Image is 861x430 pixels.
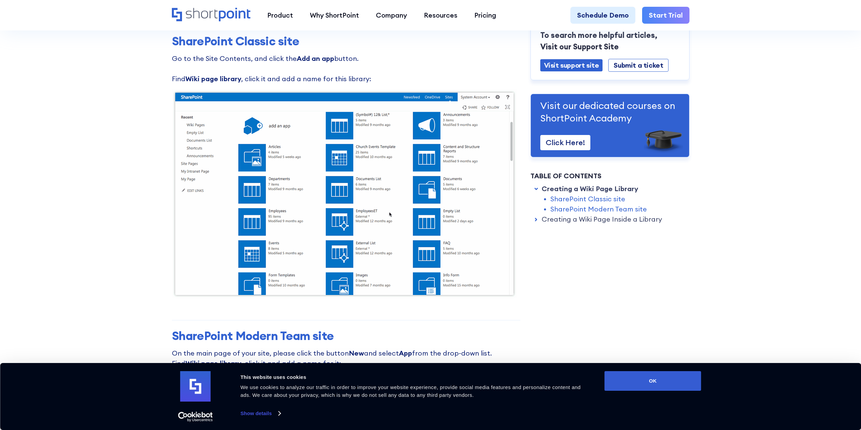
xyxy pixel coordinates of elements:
[172,348,520,368] p: On the main page of your site, please click the button and select from the drop-down list. Find ,...
[376,10,407,20] div: Company
[642,7,689,24] a: Start Trial
[415,7,466,24] a: Resources
[267,10,293,20] div: Product
[550,204,647,214] a: SharePoint Modern Team site
[424,10,457,20] div: Resources
[550,194,625,204] a: SharePoint Classic site
[180,371,211,402] img: logo
[542,184,638,194] a: Creating a Wiki Page Library
[608,59,669,72] a: Submit a ticket
[474,10,496,20] div: Pricing
[301,7,367,24] a: Why ShortPoint
[310,10,359,20] div: Why ShortPoint
[172,53,520,84] p: Go to the Site Contents, and click the button. Find , click it and add a name for this library:
[166,412,225,422] a: Usercentrics Cookiebot - opens in a new window
[172,8,251,22] a: Home
[540,99,680,124] p: Visit our dedicated courses on ShortPoint Academy
[530,171,689,181] div: Table of Contents
[185,74,241,83] strong: Wiki page library
[399,349,412,357] strong: App
[241,408,280,418] a: Show details
[540,59,603,71] a: Visit support site
[542,214,662,224] a: Creating a Wiki Page Inside a Library
[367,7,415,24] a: Company
[540,29,680,52] p: To search more helpful articles, Visit our Support Site
[172,34,520,48] h3: SharePoint Classic site
[297,54,334,63] strong: Add an app
[241,373,589,381] div: This website uses cookies
[259,7,301,24] a: Product
[540,135,590,150] a: Click Here!
[241,384,581,398] span: We use cookies to analyze our traffic in order to improve your website experience, provide social...
[605,371,701,391] button: OK
[466,7,505,24] a: Pricing
[349,349,364,357] strong: New
[570,7,635,24] a: Schedule Demo
[185,359,241,367] strong: Wiki page library
[172,329,520,343] h3: SharePoint Modern Team site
